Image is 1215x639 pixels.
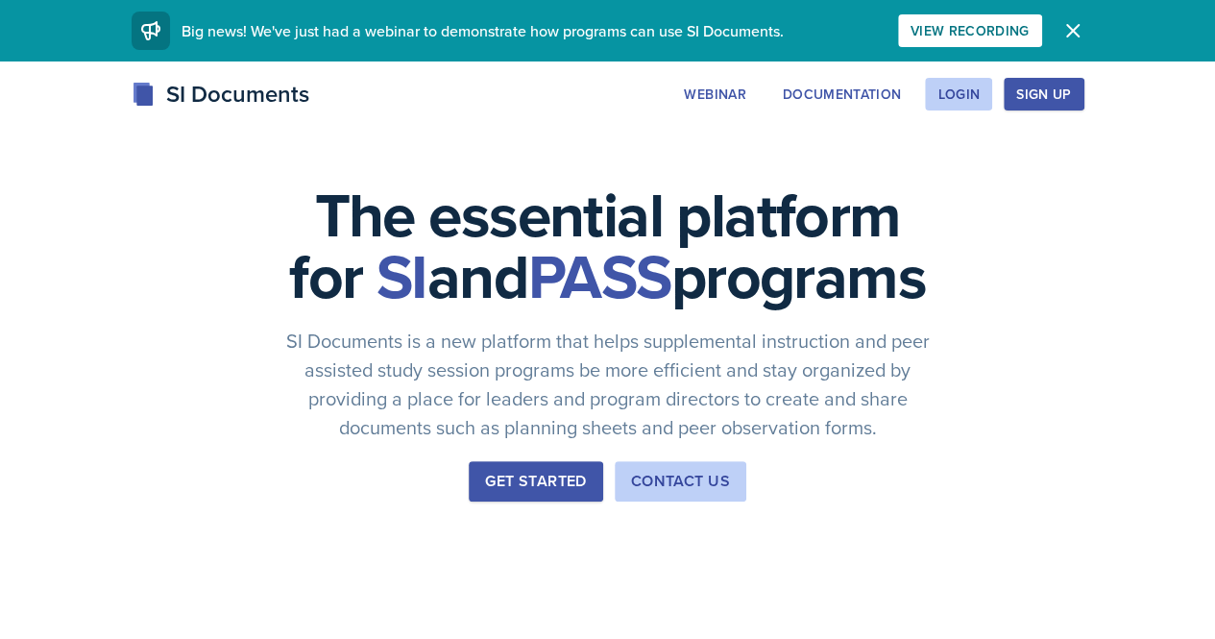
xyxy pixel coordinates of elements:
button: Contact Us [615,461,746,502]
div: Login [937,86,980,102]
button: Login [925,78,992,111]
div: SI Documents [132,77,309,111]
div: Get Started [485,470,586,493]
span: Big news! We've just had a webinar to demonstrate how programs can use SI Documents. [182,20,784,41]
div: Webinar [684,86,745,102]
div: Sign Up [1016,86,1071,102]
button: Webinar [671,78,758,111]
button: Documentation [770,78,914,111]
button: View Recording [898,14,1042,47]
div: Documentation [783,86,902,102]
div: Contact Us [631,470,730,493]
button: Sign Up [1004,78,1083,111]
button: Get Started [469,461,602,502]
div: View Recording [911,23,1030,38]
